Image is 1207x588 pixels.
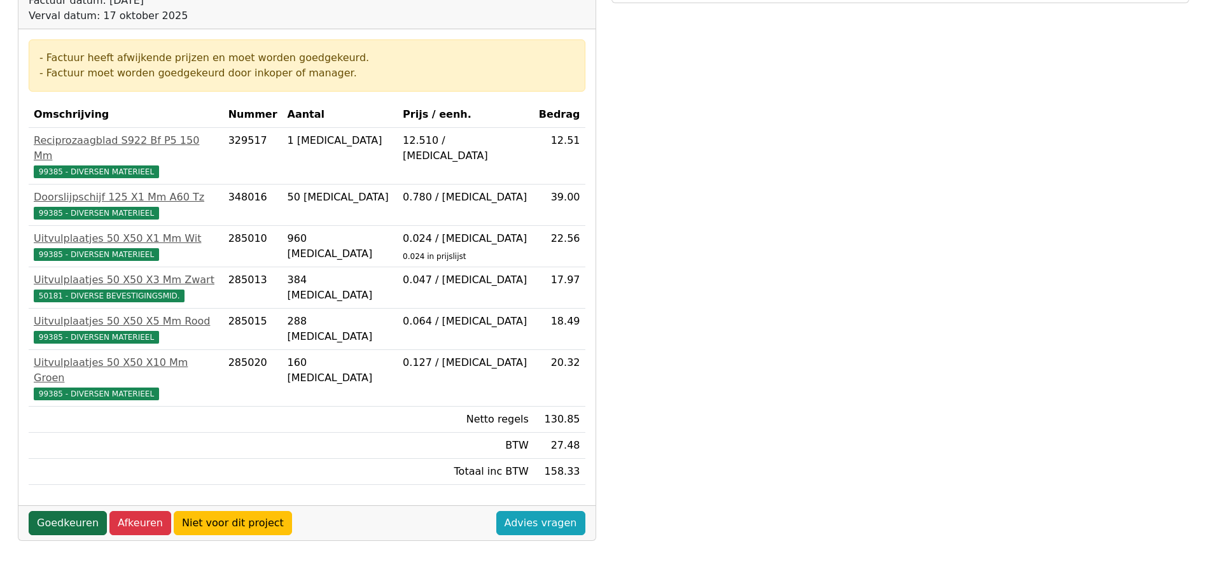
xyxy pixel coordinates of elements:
[223,267,283,309] td: 285013
[223,102,283,128] th: Nummer
[34,272,218,288] div: Uitvulplaatjes 50 X50 X3 Mm Zwart
[403,231,529,246] div: 0.024 / [MEDICAL_DATA]
[398,102,534,128] th: Prijs / eenh.
[34,133,218,179] a: Reciprozaagblad S922 Bf P5 150 Mm99385 - DIVERSEN MATERIEEL
[534,407,585,433] td: 130.85
[398,407,534,433] td: Netto regels
[109,511,171,535] a: Afkeuren
[34,314,218,344] a: Uitvulplaatjes 50 X50 X5 Mm Rood99385 - DIVERSEN MATERIEEL
[34,165,159,178] span: 99385 - DIVERSEN MATERIEEL
[34,133,218,164] div: Reciprozaagblad S922 Bf P5 150 Mm
[288,272,393,303] div: 384 [MEDICAL_DATA]
[288,314,393,344] div: 288 [MEDICAL_DATA]
[288,231,393,262] div: 960 [MEDICAL_DATA]
[534,102,585,128] th: Bedrag
[288,190,393,205] div: 50 [MEDICAL_DATA]
[223,185,283,226] td: 348016
[534,350,585,407] td: 20.32
[223,226,283,267] td: 285010
[34,388,159,400] span: 99385 - DIVERSEN MATERIEEL
[398,433,534,459] td: BTW
[534,128,585,185] td: 12.51
[534,267,585,309] td: 17.97
[34,272,218,303] a: Uitvulplaatjes 50 X50 X3 Mm Zwart50181 - DIVERSE BEVESTIGINGSMID.
[403,133,529,164] div: 12.510 / [MEDICAL_DATA]
[39,50,575,66] div: - Factuur heeft afwijkende prijzen en moet worden goedgekeurd.
[403,314,529,329] div: 0.064 / [MEDICAL_DATA]
[34,231,218,246] div: Uitvulplaatjes 50 X50 X1 Mm Wit
[223,309,283,350] td: 285015
[39,66,575,81] div: - Factuur moet worden goedgekeurd door inkoper of manager.
[34,207,159,220] span: 99385 - DIVERSEN MATERIEEL
[534,459,585,485] td: 158.33
[174,511,292,535] a: Niet voor dit project
[34,355,218,386] div: Uitvulplaatjes 50 X50 X10 Mm Groen
[534,226,585,267] td: 22.56
[34,231,218,262] a: Uitvulplaatjes 50 X50 X1 Mm Wit99385 - DIVERSEN MATERIEEL
[34,190,218,205] div: Doorslijpschijf 125 X1 Mm A60 Tz
[34,190,218,220] a: Doorslijpschijf 125 X1 Mm A60 Tz99385 - DIVERSEN MATERIEEL
[34,290,185,302] span: 50181 - DIVERSE BEVESTIGINGSMID.
[496,511,585,535] a: Advies vragen
[34,314,218,329] div: Uitvulplaatjes 50 X50 X5 Mm Rood
[398,459,534,485] td: Totaal inc BTW
[403,190,529,205] div: 0.780 / [MEDICAL_DATA]
[223,128,283,185] td: 329517
[223,350,283,407] td: 285020
[534,309,585,350] td: 18.49
[283,102,398,128] th: Aantal
[29,102,223,128] th: Omschrijving
[34,248,159,261] span: 99385 - DIVERSEN MATERIEEL
[534,185,585,226] td: 39.00
[34,355,218,401] a: Uitvulplaatjes 50 X50 X10 Mm Groen99385 - DIVERSEN MATERIEEL
[288,133,393,148] div: 1 [MEDICAL_DATA]
[403,272,529,288] div: 0.047 / [MEDICAL_DATA]
[403,252,466,261] sub: 0.024 in prijslijst
[34,331,159,344] span: 99385 - DIVERSEN MATERIEEL
[534,433,585,459] td: 27.48
[403,355,529,370] div: 0.127 / [MEDICAL_DATA]
[29,511,107,535] a: Goedkeuren
[288,355,393,386] div: 160 [MEDICAL_DATA]
[29,8,318,24] div: Verval datum: 17 oktober 2025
